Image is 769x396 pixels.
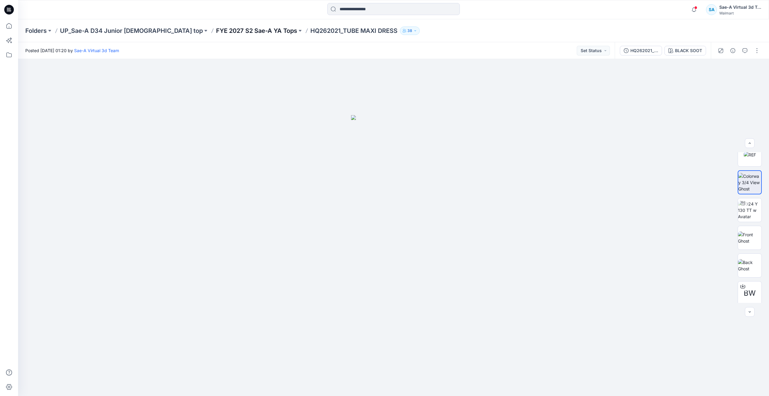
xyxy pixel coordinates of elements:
[216,27,297,35] a: FYE 2027 S2 Sae-A YA Tops
[620,46,662,55] button: HQ262021_FULL COLORWAYS
[630,47,658,54] div: HQ262021_FULL COLORWAYS
[738,173,761,192] img: Colorway 3/4 View Ghost
[407,27,412,34] p: 38
[60,27,203,35] a: UP_Sae-A D34 Junior [DEMOGRAPHIC_DATA] top
[310,27,397,35] p: HQ262021_TUBE MAXI DRESS
[738,259,761,272] img: Back Ghost
[706,4,717,15] div: SA
[728,46,738,55] button: Details
[744,288,756,299] span: BW
[25,47,119,54] span: Posted [DATE] 01:20 by
[744,152,756,158] img: REF
[25,27,47,35] a: Folders
[738,201,761,220] img: 2024 Y 130 TT w Avatar
[719,4,761,11] div: Sae-A Virtual 3d Team
[400,27,420,35] button: 38
[719,11,761,15] div: Walmart
[738,231,761,244] img: Front Ghost
[675,47,702,54] div: BLACK SOOT
[351,115,436,396] img: eyJhbGciOiJIUzI1NiIsImtpZCI6IjAiLCJzbHQiOiJzZXMiLCJ0eXAiOiJKV1QifQ.eyJkYXRhIjp7InR5cGUiOiJzdG9yYW...
[74,48,119,53] a: Sae-A Virtual 3d Team
[664,46,706,55] button: BLACK SOOT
